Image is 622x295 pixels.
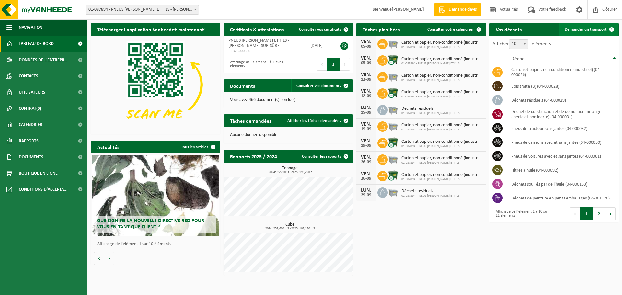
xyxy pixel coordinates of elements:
button: 1 [580,207,593,220]
span: 10 [509,39,528,49]
span: Carton et papier, non-conditionné (industriel) [401,156,483,161]
span: 01-087894 - PNEUS ALBERT FERON ET FILS - VAUX-SUR-SÛRE [86,5,199,14]
span: 2024: 355,100 t - 2025: 198,220 t [227,171,353,174]
span: 01-087894 - PNEUS [PERSON_NAME] ET FILS [401,128,483,132]
strong: [PERSON_NAME] [392,7,424,12]
button: Vorige [94,252,104,265]
td: déchets de peinture en petits emballages (04-001170) [506,191,619,205]
div: VEN. [360,155,373,160]
div: 12-09 [360,77,373,82]
span: Que signifie la nouvelle directive RED pour vous en tant que client ? [97,218,204,230]
img: WB-1100-CU [388,87,399,98]
a: Demande devis [434,3,481,16]
img: WB-1100-CU [388,54,399,65]
span: Calendrier [19,117,42,133]
button: Previous [317,58,327,71]
span: 01-087894 - PNEUS [PERSON_NAME] ET FILS [401,161,483,165]
span: Demander un transport [565,28,607,32]
div: 15-09 [360,110,373,115]
a: Demander un transport [559,23,618,36]
span: 01-087894 - PNEUS [PERSON_NAME] ET FILS [401,78,483,82]
span: Afficher les tâches demandées [287,119,341,123]
span: 01-087894 - PNEUS [PERSON_NAME] ET FILS [401,95,483,99]
div: Affichage de l'élément 1 à 10 sur 11 éléments [492,207,551,221]
div: LUN. [360,188,373,193]
p: Aucune donnée disponible. [230,133,347,137]
span: Carton et papier, non-conditionné (industriel) [401,73,483,78]
td: carton et papier, non-conditionné (industriel) (04-000026) [506,65,619,79]
span: RED25000550 [228,49,300,54]
div: 26-09 [360,160,373,165]
td: filtres à huile (04-000092) [506,163,619,177]
a: Que signifie la nouvelle directive RED pour vous en tant que client ? [92,155,219,236]
span: Carton et papier, non-conditionné (industriel) [401,40,483,45]
img: WB-2500-GAL-GY-01 [388,120,399,131]
div: VEN. [360,39,373,44]
span: Carton et papier, non-conditionné (industriel) [401,172,483,177]
span: Demande devis [447,6,478,13]
span: 01-087894 - PNEUS [PERSON_NAME] ET FILS [401,177,483,181]
span: Déchets résiduels [401,189,460,194]
div: VEN. [360,138,373,143]
span: Rapports [19,133,39,149]
div: 05-09 [360,44,373,49]
span: 01-087894 - PNEUS [PERSON_NAME] ET FILS [401,62,483,66]
div: 19-09 [360,127,373,131]
td: pneus de voitures avec et sans jantes (04-000061) [506,149,619,163]
div: VEN. [360,89,373,94]
div: 05-09 [360,61,373,65]
div: Affichage de l'élément 1 à 1 sur 1 éléments [227,57,285,71]
div: LUN. [360,105,373,110]
span: PNEUS [PERSON_NAME] ET FILS - [PERSON_NAME]-SUR-SÛRE [228,38,289,48]
img: WB-2500-GAL-GY-01 [388,187,399,198]
h2: Rapports 2025 / 2024 [224,150,283,163]
button: 1 [327,58,340,71]
span: 01-087894 - PNEUS [PERSON_NAME] ET FILS [401,111,460,115]
h2: Tâches planifiées [356,23,406,36]
button: Volgende [104,252,114,265]
img: WB-2500-GAL-GY-01 [388,71,399,82]
span: Carton et papier, non-conditionné (industriel) [401,90,483,95]
img: Download de VHEPlus App [91,36,220,133]
td: déchet de construction et de démolition mélangé (inerte et non inerte) (04-000031) [506,107,619,121]
td: pneus de camions avec et sans jantes (04-000050) [506,135,619,149]
div: 29-09 [360,193,373,198]
td: pneus de tracteur sans jantes (04-000032) [506,121,619,135]
div: VEN. [360,56,373,61]
span: Contrat(s) [19,100,41,117]
span: Déchets résiduels [401,106,460,111]
div: VEN. [360,122,373,127]
p: Affichage de l'élément 1 sur 10 éléments [97,242,217,246]
span: 01-087894 - PNEUS [PERSON_NAME] ET FILS [401,144,483,148]
img: WB-1100-CU [388,137,399,148]
div: VEN. [360,72,373,77]
span: Utilisateurs [19,84,45,100]
button: Previous [570,207,580,220]
button: Next [605,207,616,220]
span: Déchet [511,56,526,62]
h2: Tâches demandées [224,114,278,127]
div: 12-09 [360,94,373,98]
span: Carton et papier, non-conditionné (industriel) [401,139,483,144]
td: déchets souillés par de l'huile (04-000153) [506,177,619,191]
h3: Cube [227,222,353,230]
span: 2024: 251,600 m3 - 2025: 168,180 m3 [227,227,353,230]
button: Next [340,58,350,71]
img: WB-1100-CU [388,170,399,181]
h2: Vos déchets [489,23,528,36]
span: 01-087894 - PNEUS [PERSON_NAME] ET FILS [401,194,460,198]
div: 26-09 [360,176,373,181]
h2: Certificats & attestations [224,23,290,36]
span: 01-087894 - PNEUS ALBERT FERON ET FILS - VAUX-SUR-SÛRE [86,5,199,15]
label: Afficher éléments [492,41,551,47]
span: Consulter votre calendrier [427,28,474,32]
span: Documents [19,149,43,165]
img: WB-2500-GAL-GY-01 [388,153,399,165]
span: Boutique en ligne [19,165,58,181]
a: Tous les articles [176,141,220,153]
span: Conditions d'accepta... [19,181,68,198]
span: Consulter vos documents [296,84,341,88]
button: 2 [593,207,605,220]
a: Consulter les rapports [297,150,352,163]
span: 10 [509,40,528,49]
